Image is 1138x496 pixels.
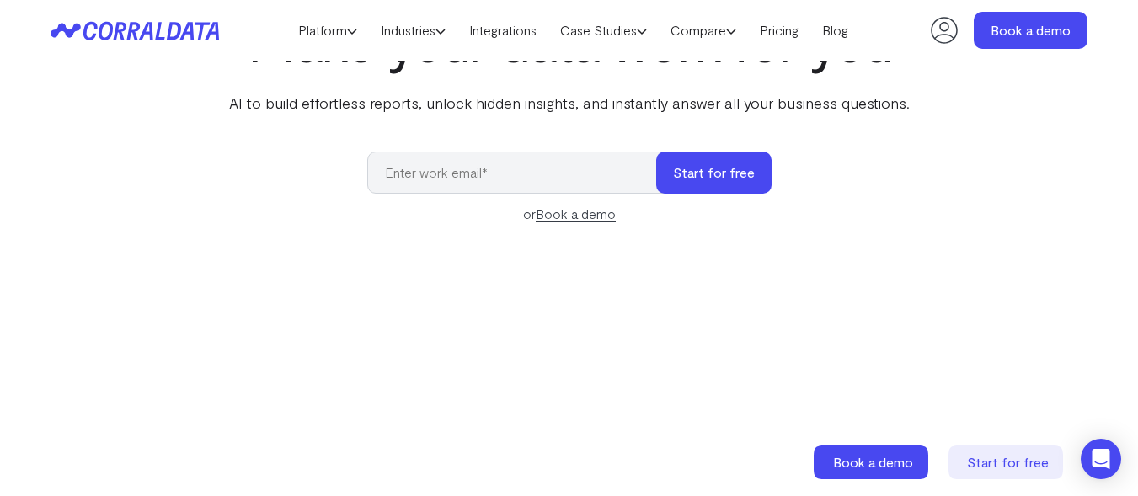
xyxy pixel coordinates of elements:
[967,454,1049,470] span: Start for free
[369,18,457,43] a: Industries
[1081,439,1121,479] div: Open Intercom Messenger
[226,11,913,72] h1: Make your data work for you
[548,18,659,43] a: Case Studies
[948,445,1066,479] a: Start for free
[656,152,772,194] button: Start for free
[659,18,748,43] a: Compare
[367,152,673,194] input: Enter work email*
[286,18,369,43] a: Platform
[457,18,548,43] a: Integrations
[226,92,913,114] p: AI to build effortless reports, unlock hidden insights, and instantly answer all your business qu...
[810,18,860,43] a: Blog
[536,205,616,222] a: Book a demo
[367,204,772,224] div: or
[833,454,913,470] span: Book a demo
[974,12,1087,49] a: Book a demo
[814,445,932,479] a: Book a demo
[748,18,810,43] a: Pricing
